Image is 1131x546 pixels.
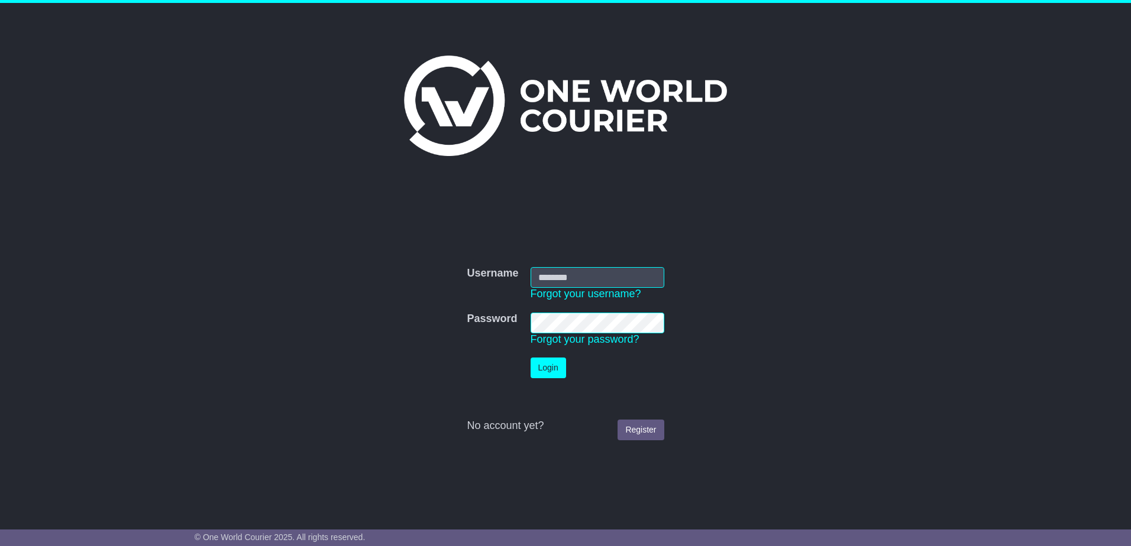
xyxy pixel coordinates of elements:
a: Forgot your password? [531,333,639,345]
button: Login [531,357,566,378]
div: No account yet? [467,420,664,433]
a: Register [618,420,664,440]
img: One World [404,56,727,156]
a: Forgot your username? [531,288,641,300]
label: Username [467,267,518,280]
span: © One World Courier 2025. All rights reserved. [195,532,366,542]
label: Password [467,313,517,326]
